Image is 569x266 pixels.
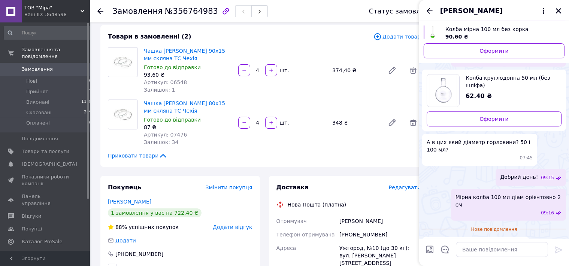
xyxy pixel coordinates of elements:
[276,218,307,224] span: Отримувач
[440,6,548,16] button: [PERSON_NAME]
[97,7,103,15] div: Повернутися назад
[22,148,69,155] span: Товари та послуги
[108,223,179,231] div: успішних покупок
[278,119,290,126] div: шт.
[144,132,187,138] span: Артикул: 07476
[406,63,421,78] span: Видалити
[389,184,421,190] span: Редагувати
[89,120,92,126] span: 0
[427,74,562,107] a: Переглянути товар
[276,232,335,238] span: Телефон отримувача
[373,33,421,41] span: Додати товар
[427,138,533,153] span: А в цих який діаметр горловини? 50 і 100 мл?
[113,48,133,77] img: Чашка Петрі 90х15 мм скляна ТС Чехія
[115,250,164,258] div: [PHONE_NUMBER]
[144,48,225,61] a: Чашка [PERSON_NAME] 90х15 мм скляна ТС Чехія
[500,173,538,181] span: Добрий день!
[115,238,136,244] span: Додати
[144,117,201,123] span: Готово до відправки
[112,7,163,16] span: Замовлення
[4,26,93,40] input: Пошук
[440,6,503,16] span: [PERSON_NAME]
[81,99,92,106] span: 1188
[22,66,53,73] span: Замовлення
[213,224,252,230] span: Додати відгук
[338,214,422,228] div: [PERSON_NAME]
[329,65,382,76] div: 374,40 ₴
[445,25,559,33] span: Колба мiрна 100 мл без корка
[113,100,133,129] img: Чашка Петрі 80х15 мм скляна ТС Чехія
[206,184,252,190] span: Змінити покупця
[115,224,127,230] span: 88%
[144,64,201,70] span: Готово до відправки
[329,117,382,128] div: 348 ₴
[541,210,554,216] span: 09:16 12.08.2025
[22,193,69,207] span: Панель управління
[108,33,191,40] span: Товари в замовленні (2)
[520,155,533,161] span: 07:45 12.08.2025
[424,43,565,58] a: Оформити
[278,67,290,74] div: шт.
[22,238,62,245] span: Каталог ProSale
[276,245,296,251] span: Адреса
[22,135,58,142] span: Повідомлення
[22,213,41,220] span: Відгуки
[108,199,151,205] a: [PERSON_NAME]
[22,174,69,187] span: Показники роботи компанії
[108,152,167,159] span: Приховати товари
[426,25,439,39] img: 3661962488_w640_h640_kolba-mernaya-100.jpg
[425,6,434,15] button: Назад
[89,88,92,95] span: 7
[554,6,563,15] button: Закрити
[466,74,556,89] span: Колба круглодонна 50 мл (без шліфа)
[26,88,49,95] span: Прийняті
[144,71,232,79] div: 93,60 ₴
[369,7,438,15] div: Статус замовлення
[89,78,92,85] span: 0
[424,25,565,40] a: Переглянути товар
[427,111,562,126] a: Оформити
[144,139,178,145] span: Залишок: 34
[455,193,562,208] span: Мірна колба 100 мл діам орієнтовно 2 см
[165,7,218,16] span: №356764983
[24,4,81,11] span: ТОВ "Міра"
[144,87,175,93] span: Залишок: 1
[541,175,554,181] span: 09:15 12.08.2025
[440,245,450,254] button: Відкрити шаблони відповідей
[26,109,52,116] span: Скасовані
[22,161,77,168] span: [DEMOGRAPHIC_DATA]
[22,226,42,232] span: Покупці
[24,11,90,18] div: Ваш ID: 3648598
[26,120,50,126] span: Оплачені
[338,228,422,241] div: [PHONE_NUMBER]
[445,34,468,40] span: 90.60 ₴
[108,184,142,191] span: Покупець
[466,92,492,100] span: 62.40 ₴
[144,79,187,85] span: Артикул: 06548
[26,78,37,85] span: Нові
[84,109,92,116] span: 209
[385,63,400,78] a: Редагувати
[276,184,309,191] span: Доставка
[428,74,458,107] img: 6530018596_w640_h640_kolba-kruglodonnaya-50.jpg
[26,99,49,106] span: Виконані
[22,46,90,60] span: Замовлення та повідомлення
[406,115,421,130] span: Видалити
[144,100,225,114] a: Чашка [PERSON_NAME] 80х15 мм скляна ТС Чехія
[108,208,202,217] div: 1 замовлення у вас на 722,40 ₴
[144,123,232,131] div: 87 ₴
[468,226,520,233] span: Нове повідомлення
[286,201,348,208] div: Нова Пошта (платна)
[385,115,400,130] a: Редагувати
